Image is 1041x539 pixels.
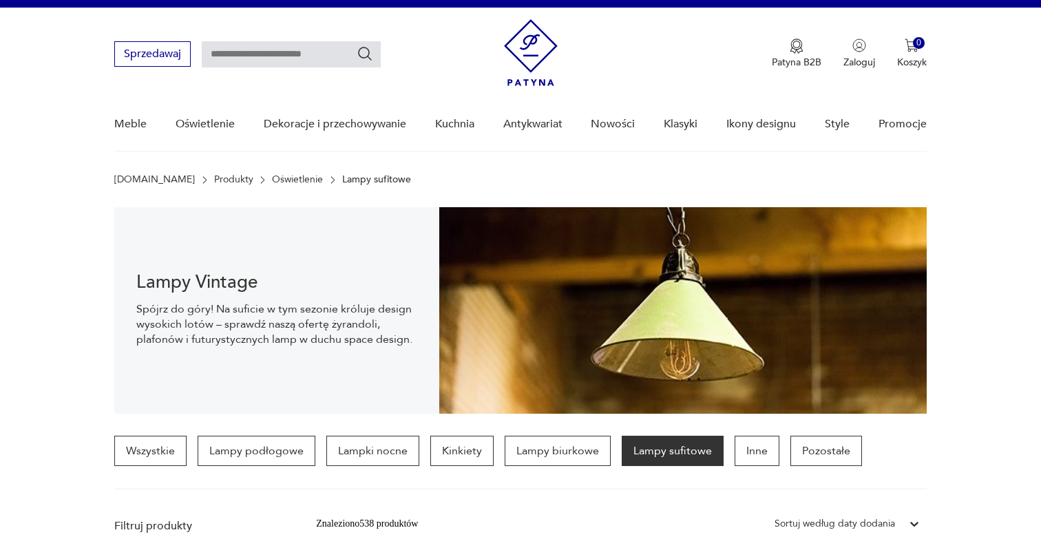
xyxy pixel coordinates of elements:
[897,56,927,69] p: Koszyk
[357,45,373,62] button: Szukaj
[214,174,253,185] a: Produkty
[114,41,191,67] button: Sprzedawaj
[176,98,235,151] a: Oświetlenie
[326,436,419,466] a: Lampki nocne
[772,39,821,69] button: Patyna B2B
[843,56,875,69] p: Zaloguj
[897,39,927,69] button: 0Koszyk
[505,436,611,466] a: Lampy biurkowe
[735,436,779,466] a: Inne
[775,516,895,531] div: Sortuj według daty dodania
[772,56,821,69] p: Patyna B2B
[316,516,418,531] div: Znaleziono 538 produktów
[913,37,925,49] div: 0
[790,436,862,466] a: Pozostałe
[852,39,866,52] img: Ikonka użytkownika
[136,274,417,290] h1: Lampy Vintage
[439,207,927,414] img: Lampy sufitowe w stylu vintage
[622,436,724,466] a: Lampy sufitowe
[114,518,283,533] p: Filtruj produkty
[503,98,562,151] a: Antykwariat
[342,174,411,185] p: Lampy sufitowe
[435,98,474,151] a: Kuchnia
[114,174,195,185] a: [DOMAIN_NAME]
[664,98,697,151] a: Klasyki
[114,436,187,466] a: Wszystkie
[905,39,918,52] img: Ikona koszyka
[114,98,147,151] a: Meble
[879,98,927,151] a: Promocje
[430,436,494,466] a: Kinkiety
[114,50,191,60] a: Sprzedawaj
[726,98,796,151] a: Ikony designu
[272,174,323,185] a: Oświetlenie
[843,39,875,69] button: Zaloguj
[136,302,417,347] p: Spójrz do góry! Na suficie w tym sezonie króluje design wysokich lotów – sprawdź naszą ofertę żyr...
[504,19,558,86] img: Patyna - sklep z meblami i dekoracjami vintage
[591,98,635,151] a: Nowości
[772,39,821,69] a: Ikona medaluPatyna B2B
[825,98,850,151] a: Style
[198,436,315,466] a: Lampy podłogowe
[264,98,406,151] a: Dekoracje i przechowywanie
[790,39,803,54] img: Ikona medalu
